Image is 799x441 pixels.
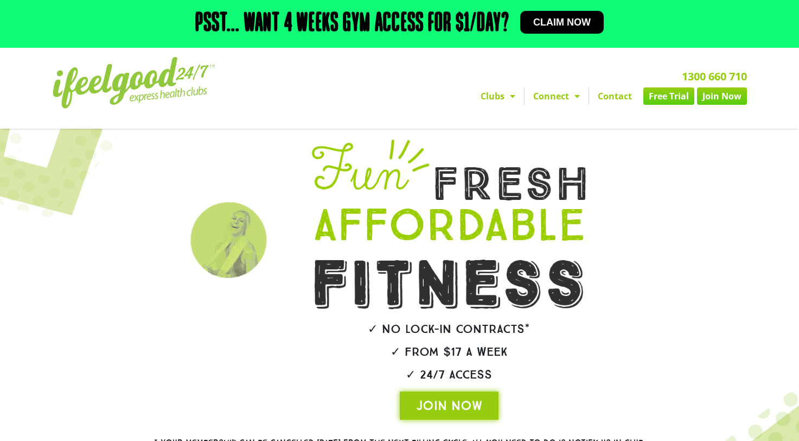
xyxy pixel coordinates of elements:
[282,323,617,335] h2: ✓ No lock-in contracts*
[416,397,482,414] span: JOIN NOW
[282,369,617,381] h2: ✓ 24/7 Access
[472,87,524,105] a: Clubs
[697,87,747,105] a: Join Now
[195,11,509,37] h2: Psst... Want 4 weeks gym access for $1/day?
[400,392,498,420] a: JOIN NOW
[643,87,694,105] a: Free Trial
[299,87,747,105] nav: Menu
[533,17,591,27] span: Claim now
[525,87,589,105] a: Connect
[520,11,604,34] a: Claim now
[282,346,617,358] h2: ✓ From $17 a week
[589,87,641,105] a: Contact
[682,69,747,84] a: 1300 660 710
